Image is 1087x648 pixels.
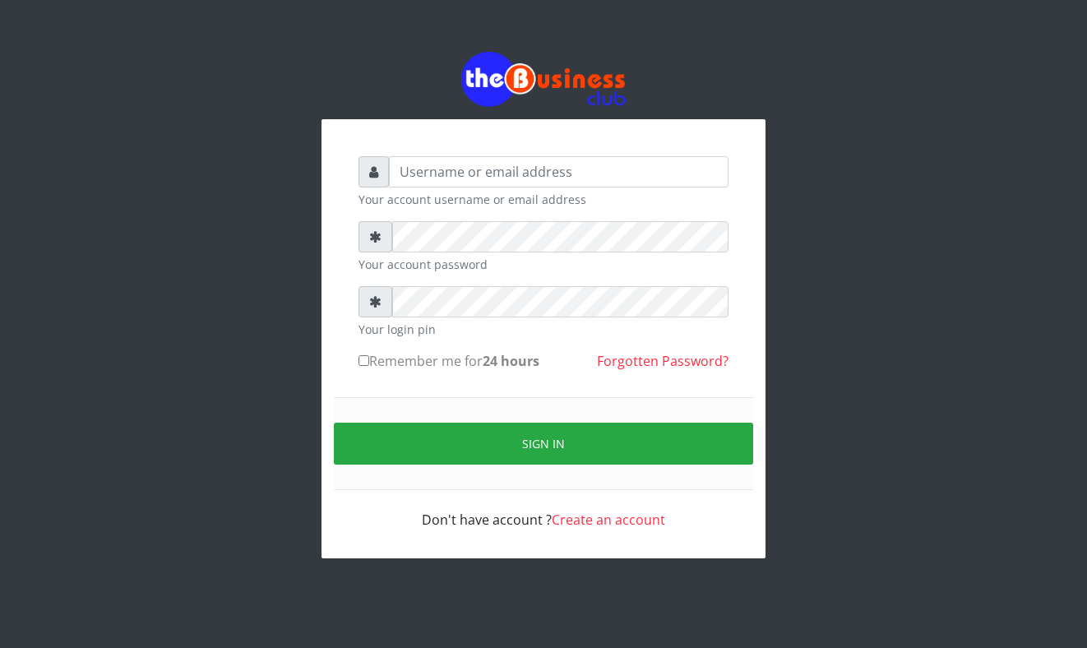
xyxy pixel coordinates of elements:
[358,321,729,338] small: Your login pin
[597,352,729,370] a: Forgotten Password?
[358,351,539,371] label: Remember me for
[358,490,729,530] div: Don't have account ?
[358,355,369,366] input: Remember me for24 hours
[552,511,665,529] a: Create an account
[358,256,729,273] small: Your account password
[358,191,729,208] small: Your account username or email address
[334,423,753,465] button: Sign in
[389,156,729,187] input: Username or email address
[483,352,539,370] b: 24 hours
